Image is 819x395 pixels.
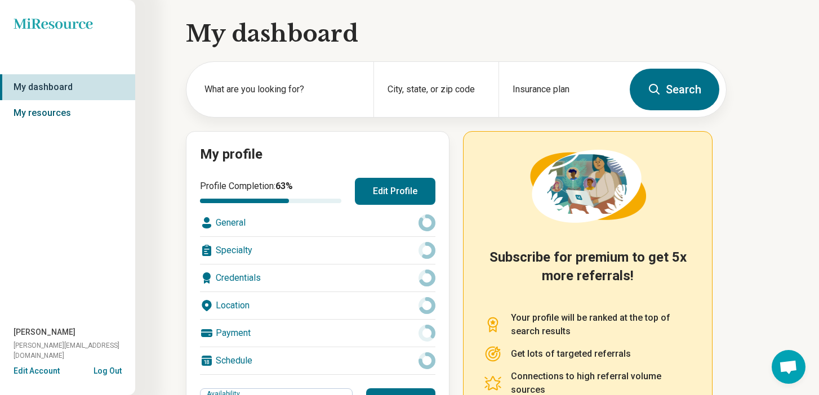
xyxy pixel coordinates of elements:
label: What are you looking for? [204,83,360,96]
div: Profile Completion: [200,179,341,203]
h1: My dashboard [186,18,727,50]
span: 63 % [275,181,293,191]
div: Payment [200,320,435,347]
div: Schedule [200,347,435,374]
div: Open chat [772,350,805,384]
button: Edit Account [14,365,60,377]
div: Location [200,292,435,319]
div: Credentials [200,264,435,291]
p: Get lots of targeted referrals [511,347,631,361]
div: Specialty [200,237,435,264]
button: Edit Profile [355,178,435,205]
span: [PERSON_NAME][EMAIL_ADDRESS][DOMAIN_NAME] [14,340,135,361]
p: Your profile will be ranked at the top of search results [511,311,692,338]
span: [PERSON_NAME] [14,326,75,338]
h2: My profile [200,145,435,164]
button: Log Out [94,365,122,374]
button: Search [630,69,719,110]
div: General [200,209,435,236]
h2: Subscribe for premium to get 5x more referrals! [484,248,692,298]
